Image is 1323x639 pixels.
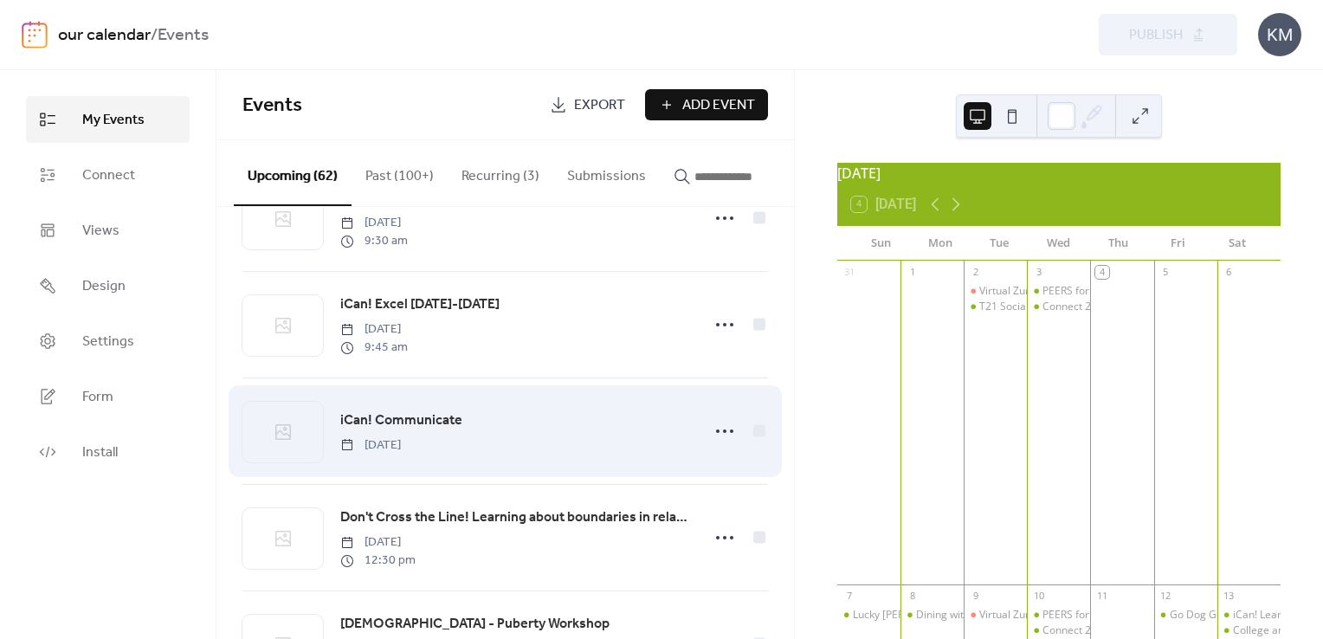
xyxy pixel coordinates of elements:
[853,608,1230,623] div: Lucky [PERSON_NAME] and [PERSON_NAME] Explorers - [GEOGRAPHIC_DATA]
[842,590,855,603] div: 7
[340,614,610,635] span: [DEMOGRAPHIC_DATA] - Puberty Workshop
[82,221,119,242] span: Views
[82,332,134,352] span: Settings
[1042,608,1300,623] div: PEERS for Adults ages [DEMOGRAPHIC_DATA] and up
[682,95,755,116] span: Add Event
[340,410,462,431] span: iCan! Communicate
[1095,590,1108,603] div: 11
[26,207,190,254] a: Views
[842,266,855,279] div: 31
[1217,608,1281,623] div: iCan! Learn 2025-2026
[26,96,190,143] a: My Events
[851,226,911,261] div: Sun
[1170,608,1295,623] div: Go Dog Go! | Ve Perro Ve!
[1148,226,1208,261] div: Fri
[26,262,190,309] a: Design
[340,320,408,339] span: [DATE]
[340,294,500,315] span: iCan! Excel [DATE]-[DATE]
[1042,623,1097,638] div: Connect 21
[1032,266,1045,279] div: 3
[58,19,151,52] a: our calendar
[837,163,1281,184] div: [DATE]
[1027,608,1090,623] div: PEERS for Adults ages 18 and up
[26,152,190,198] a: Connect
[82,442,118,463] span: Install
[969,590,982,603] div: 9
[1042,284,1300,299] div: PEERS for Adults ages [DEMOGRAPHIC_DATA] and up
[82,165,135,186] span: Connect
[1207,226,1267,261] div: Sat
[340,232,408,250] span: 9:30 am
[574,95,625,116] span: Export
[1027,284,1090,299] div: PEERS for Adults ages 18 and up
[1223,266,1236,279] div: 6
[82,276,126,297] span: Design
[242,87,302,125] span: Events
[970,226,1029,261] div: Tue
[340,533,416,552] span: [DATE]
[645,89,768,120] button: Add Event
[900,608,964,623] div: Dining with Distinction: Fine Dining Classes and Social Skills for Young Adults
[82,110,145,131] span: My Events
[1223,590,1236,603] div: 13
[916,608,1283,623] div: Dining with Distinction: Fine Dining Classes and Social Skills for Young Adults
[340,613,610,636] a: [DEMOGRAPHIC_DATA] - Puberty Workshop
[979,300,1185,314] div: T21 Social Network (members 18+) [DATE]
[1159,590,1172,603] div: 12
[352,140,448,204] button: Past (100+)
[979,284,1153,299] div: Virtual Zumba with [PERSON_NAME]
[234,140,352,206] button: Upcoming (62)
[1258,13,1301,56] div: KM
[1159,266,1172,279] div: 5
[26,318,190,365] a: Settings
[837,608,900,623] div: Lucky Littles and Young Explorers - Orange County Regional History Center
[340,410,462,432] a: iCan! Communicate
[340,507,689,529] a: Don't Cross the Line! Learning about boundaries in relationships at work, and in the community, a...
[82,387,113,408] span: Form
[964,284,1027,299] div: Virtual Zumba with Elyse
[553,140,660,204] button: Submissions
[340,339,408,357] span: 9:45 am
[340,436,401,455] span: [DATE]
[1032,590,1045,603] div: 10
[1029,226,1089,261] div: Wed
[22,21,48,48] img: logo
[158,19,209,52] b: Events
[1027,623,1090,638] div: Connect 21
[1027,300,1090,314] div: Connect 21
[964,300,1027,314] div: T21 Social Network (members 18+) September 2025
[1042,300,1097,314] div: Connect 21
[906,590,919,603] div: 8
[910,226,970,261] div: Mon
[448,140,553,204] button: Recurring (3)
[340,552,416,570] span: 12:30 pm
[1154,608,1217,623] div: Go Dog Go! | Ve Perro Ve!
[26,373,190,420] a: Form
[340,294,500,316] a: iCan! Excel [DATE]-[DATE]
[969,266,982,279] div: 2
[537,89,638,120] a: Export
[26,429,190,475] a: Install
[340,507,689,528] span: Don't Cross the Line! Learning about boundaries in relationships at work, and in the community, a...
[964,608,1027,623] div: Virtual Zumba with Elyse
[1088,226,1148,261] div: Thu
[151,19,158,52] b: /
[979,608,1153,623] div: Virtual Zumba with [PERSON_NAME]
[906,266,919,279] div: 1
[1095,266,1108,279] div: 4
[1217,623,1281,638] div: College and Career Prep - 2025-2026
[340,214,408,232] span: [DATE]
